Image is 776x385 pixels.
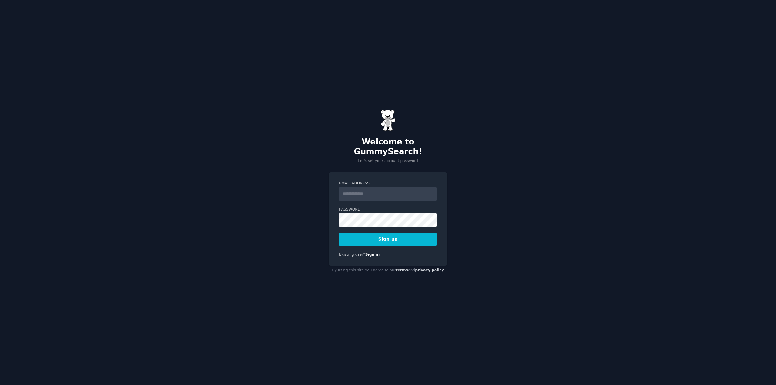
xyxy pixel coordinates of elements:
a: Sign in [365,252,380,257]
h2: Welcome to GummySearch! [329,137,447,156]
label: Password [339,207,437,212]
a: terms [396,268,408,272]
label: Email Address [339,181,437,186]
button: Sign up [339,233,437,246]
span: Existing user? [339,252,365,257]
img: Gummy Bear [380,110,396,131]
a: privacy policy [415,268,444,272]
div: By using this site you agree to our and [329,266,447,275]
p: Let's set your account password [329,158,447,164]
